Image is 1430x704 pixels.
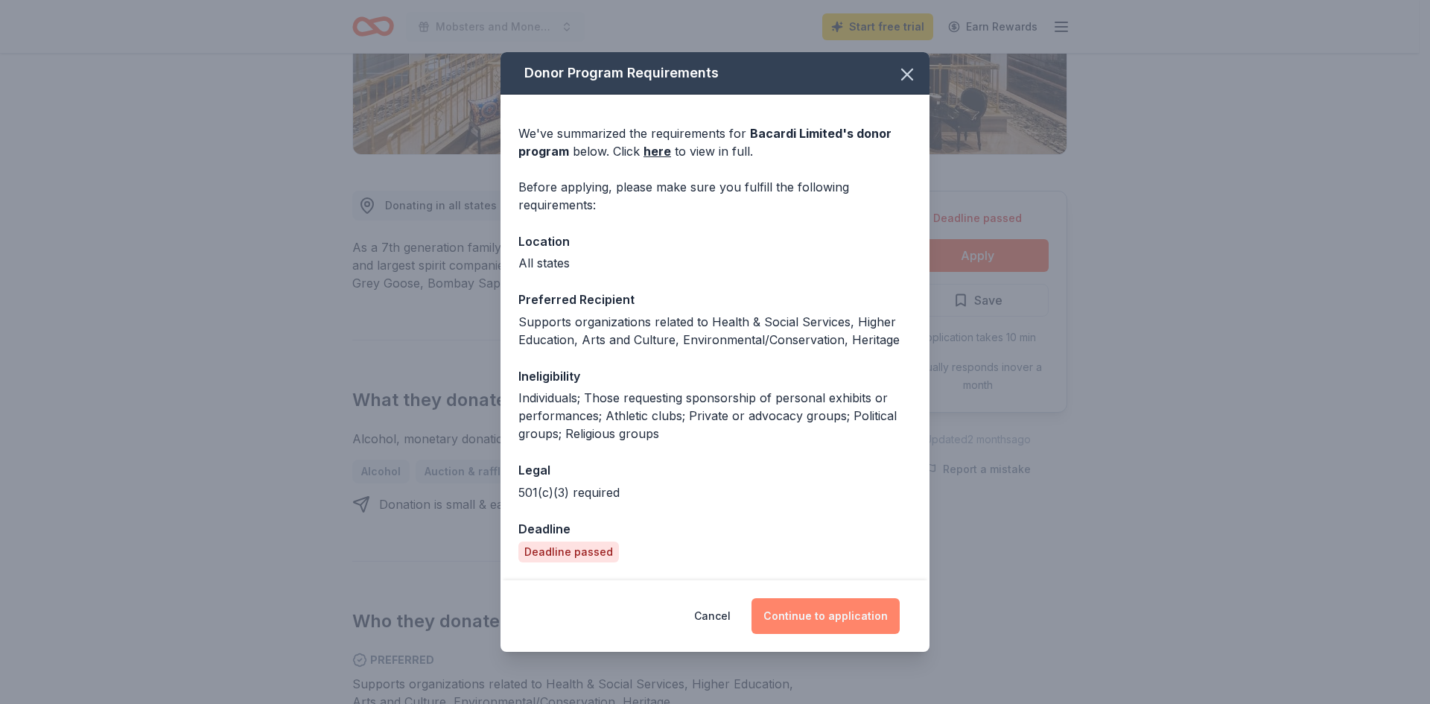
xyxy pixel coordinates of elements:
div: Supports organizations related to Health & Social Services, Higher Education, Arts and Culture, E... [518,313,912,349]
div: Preferred Recipient [518,290,912,309]
button: Cancel [694,598,731,634]
div: Individuals; Those requesting sponsorship of personal exhibits or performances; Athletic clubs; P... [518,389,912,443]
div: Legal [518,460,912,480]
a: here [643,142,671,160]
div: Ineligibility [518,367,912,386]
div: 501(c)(3) required [518,483,912,501]
div: Donor Program Requirements [500,52,929,95]
div: Deadline [518,519,912,539]
div: Before applying, please make sure you fulfill the following requirements: [518,178,912,214]
div: All states [518,254,912,272]
div: Location [518,232,912,251]
button: Continue to application [751,598,900,634]
div: We've summarized the requirements for below. Click to view in full. [518,124,912,160]
div: Deadline passed [518,542,619,562]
